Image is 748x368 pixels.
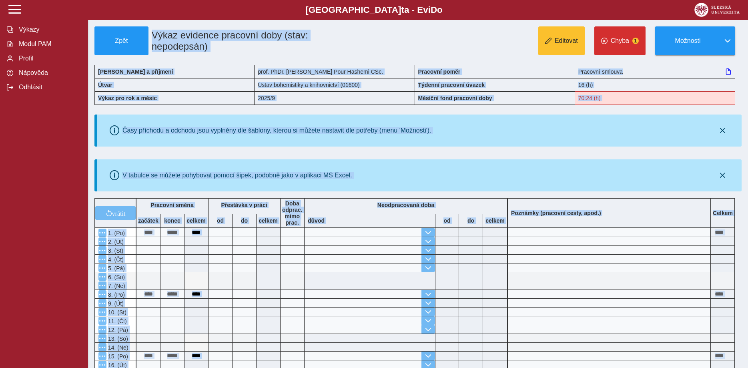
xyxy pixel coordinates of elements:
[538,26,585,55] button: Editovat
[16,55,81,62] span: Profil
[98,255,106,263] button: Menu
[150,202,193,208] b: Pracovní směna
[282,200,303,226] b: Doba odprac. mimo prac.
[459,217,483,224] b: do
[435,217,459,224] b: od
[98,308,106,316] button: Menu
[106,300,124,307] span: 9. (Út)
[98,343,106,351] button: Menu
[106,292,125,298] span: 8. (Po)
[632,38,639,44] span: 1
[575,91,735,105] div: Fond pracovní doby (70:24 h) a součet hodin (16 h) se neshodují!
[95,206,136,220] button: vrátit
[16,69,81,76] span: Nápověda
[184,217,208,224] b: celkem
[106,283,125,289] span: 7. (Ne)
[98,37,145,44] span: Zpět
[611,37,629,44] span: Chyba
[209,217,232,224] b: od
[575,65,735,78] div: Pracovní smlouva
[98,299,106,307] button: Menu
[16,40,81,48] span: Modul PAM
[106,239,124,245] span: 2. (Út)
[98,229,106,237] button: Menu
[221,202,267,208] b: Přestávka v práci
[98,68,173,75] b: [PERSON_NAME] a příjmení
[106,247,123,254] span: 3. (St)
[98,334,106,342] button: Menu
[106,318,127,324] span: 11. (Čt)
[483,217,507,224] b: celkem
[136,217,160,224] b: začátek
[98,246,106,254] button: Menu
[106,256,124,263] span: 4. (Čt)
[255,65,415,78] div: prof. PhDr. [PERSON_NAME] Pour Hashemi CSc.
[401,5,404,15] span: t
[437,5,443,15] span: o
[106,265,125,271] span: 5. (Pá)
[106,353,128,360] span: 15. (Po)
[16,26,81,33] span: Výkazy
[98,237,106,245] button: Menu
[106,230,125,236] span: 1. (Po)
[106,309,126,316] span: 10. (St)
[575,78,735,91] div: 16 (h)
[308,217,325,224] b: důvod
[418,95,492,101] b: Měsíční fond pracovní doby
[98,317,106,325] button: Menu
[106,327,128,333] span: 12. (Pá)
[106,344,128,351] span: 14. (Ne)
[94,26,148,55] button: Zpět
[255,78,415,91] div: Ústav bohemistiky a knihovnictví (01600)
[694,3,740,17] img: logo_web_su.png
[508,210,604,216] b: Poznámky (pracovní cesty, apod.)
[377,202,434,208] b: Neodpracovaná doba
[98,326,106,334] button: Menu
[418,68,461,75] b: Pracovní poměr
[98,95,157,101] b: Výkaz pro rok a měsíc
[98,290,106,298] button: Menu
[233,217,256,224] b: do
[122,172,352,179] div: V tabulce se můžete pohybovat pomocí šipek, podobně jako v aplikaci MS Excel.
[148,26,364,55] h1: Výkaz evidence pracovní doby (stav: nepodepsán)
[662,37,714,44] span: Možnosti
[106,274,125,280] span: 6. (So)
[98,82,112,88] b: Útvar
[98,273,106,281] button: Menu
[98,282,106,290] button: Menu
[106,336,128,342] span: 13. (So)
[555,37,578,44] span: Editovat
[255,91,415,105] div: 2025/9
[257,217,280,224] b: celkem
[122,127,431,134] div: Časy příchodu a odchodu jsou vyplněny dle šablony, kterou si můžete nastavit dle potřeby (menu 'M...
[24,5,724,15] b: [GEOGRAPHIC_DATA] a - Evi
[713,210,733,216] b: Celkem
[16,84,81,91] span: Odhlásit
[418,82,485,88] b: Týdenní pracovní úvazek
[655,26,720,55] button: Možnosti
[112,210,126,216] span: vrátit
[431,5,437,15] span: D
[160,217,184,224] b: konec
[98,352,106,360] button: Menu
[594,26,646,55] button: Chyba1
[98,264,106,272] button: Menu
